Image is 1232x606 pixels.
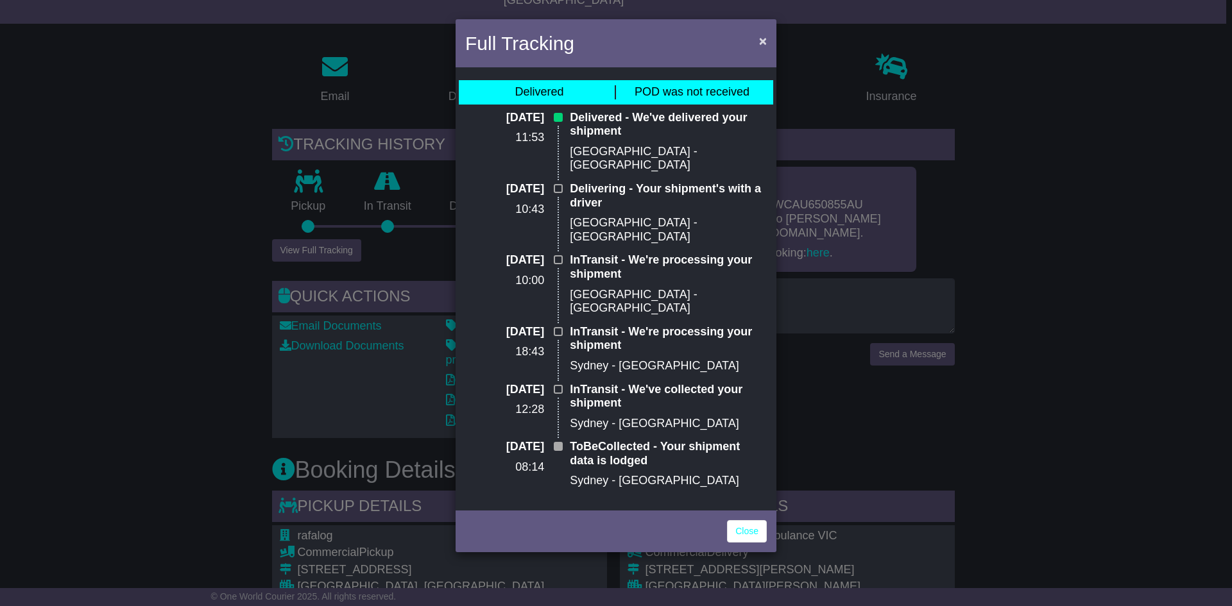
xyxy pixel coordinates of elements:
p: ToBeCollected - Your shipment data is lodged [570,440,767,467]
button: Close [753,28,773,54]
p: 18:43 [465,345,544,359]
p: Sydney - [GEOGRAPHIC_DATA] [570,359,767,373]
p: InTransit - We're processing your shipment [570,253,767,281]
h4: Full Tracking [465,29,574,58]
p: InTransit - We're processing your shipment [570,325,767,353]
a: Close [727,520,767,543]
p: [GEOGRAPHIC_DATA] - [GEOGRAPHIC_DATA] [570,216,767,244]
p: 08:14 [465,460,544,475]
p: [DATE] [465,182,544,196]
p: [DATE] [465,440,544,454]
p: [GEOGRAPHIC_DATA] - [GEOGRAPHIC_DATA] [570,145,767,173]
span: × [759,33,767,48]
p: Sydney - [GEOGRAPHIC_DATA] [570,417,767,431]
p: InTransit - We've collected your shipment [570,383,767,410]
p: Delivering - Your shipment's with a driver [570,182,767,210]
p: 10:43 [465,203,544,217]
p: [DATE] [465,383,544,397]
p: 11:53 [465,131,544,145]
div: Delivered [515,85,563,99]
p: Delivered - We've delivered your shipment [570,111,767,139]
p: 12:28 [465,403,544,417]
p: 10:00 [465,274,544,288]
p: [GEOGRAPHIC_DATA] - [GEOGRAPHIC_DATA] [570,288,767,316]
p: [DATE] [465,253,544,267]
p: [DATE] [465,325,544,339]
p: [DATE] [465,111,544,125]
span: POD was not received [635,85,749,98]
p: Sydney - [GEOGRAPHIC_DATA] [570,474,767,488]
